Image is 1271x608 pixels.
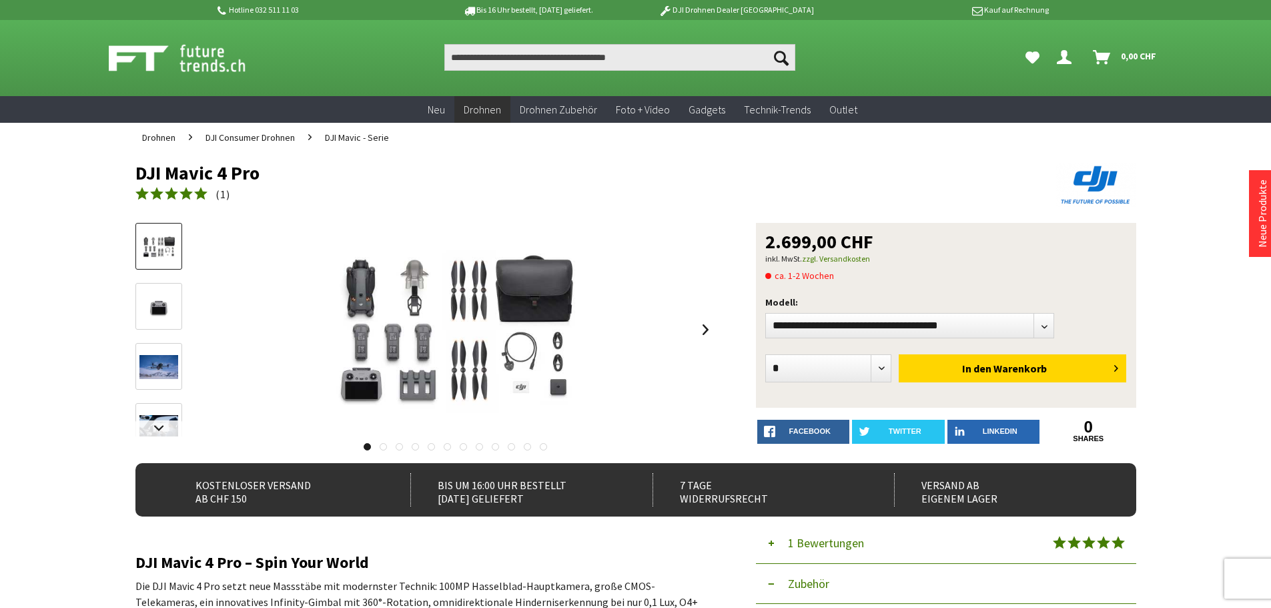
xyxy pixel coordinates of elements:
input: Produkt, Marke, Kategorie, EAN, Artikelnummer… [444,44,795,71]
span: 0,00 CHF [1121,45,1156,67]
span: Drohnen [142,131,175,143]
img: Shop Futuretrends - zur Startseite wechseln [109,41,275,75]
span: Gadgets [689,103,725,116]
img: DJI Mavic 4 Pro [313,223,598,436]
button: In den Warenkorb [899,354,1126,382]
button: Zubehör [756,564,1136,604]
a: Gadgets [679,96,735,123]
div: 7 Tage Widerrufsrecht [653,473,865,507]
a: Dein Konto [1051,44,1082,71]
div: Kostenloser Versand ab CHF 150 [169,473,382,507]
div: Bis um 16:00 Uhr bestellt [DATE] geliefert [410,473,623,507]
p: inkl. MwSt. [765,251,1127,267]
span: DJI Mavic - Serie [325,131,389,143]
a: zzgl. Versandkosten [802,254,870,264]
a: Neu [418,96,454,123]
p: Bis 16 Uhr bestellt, [DATE] geliefert. [424,2,632,18]
img: DJI [1056,163,1136,207]
p: Kauf auf Rechnung [841,2,1049,18]
span: ( ) [216,188,230,201]
a: Foto + Video [606,96,679,123]
span: Drohnen Zubehör [520,103,597,116]
button: Suchen [767,44,795,71]
span: twitter [889,427,921,435]
span: ca. 1-2 Wochen [765,268,834,284]
span: Foto + Video [616,103,670,116]
span: 1 [220,188,226,201]
a: shares [1042,434,1135,443]
a: facebook [757,420,850,444]
a: twitter [852,420,945,444]
a: DJI Consumer Drohnen [199,123,302,152]
span: 2.699,00 CHF [765,232,873,251]
a: LinkedIn [947,420,1040,444]
a: Meine Favoriten [1019,44,1046,71]
button: 1 Bewertungen [756,523,1136,564]
span: In den [962,362,991,375]
span: LinkedIn [983,427,1017,435]
span: Drohnen [464,103,501,116]
a: (1) [135,186,230,203]
span: Technik-Trends [744,103,811,116]
a: DJI Mavic - Serie [318,123,396,152]
p: Hotline 032 511 11 03 [216,2,424,18]
a: Drohnen [454,96,510,123]
p: DJI Drohnen Dealer [GEOGRAPHIC_DATA] [632,2,840,18]
span: facebook [789,427,831,435]
a: Neue Produkte [1256,180,1269,248]
h2: DJI Mavic 4 Pro – Spin Your World [135,554,716,571]
a: Drohnen Zubehör [510,96,606,123]
span: Warenkorb [993,362,1047,375]
span: DJI Consumer Drohnen [205,131,295,143]
a: Warenkorb [1088,44,1163,71]
p: Modell: [765,294,1127,310]
span: Outlet [829,103,857,116]
a: Technik-Trends [735,96,820,123]
div: Versand ab eigenem Lager [894,473,1107,507]
span: Neu [428,103,445,116]
img: Vorschau: DJI Mavic 4 Pro [139,232,178,262]
a: Outlet [820,96,867,123]
a: Drohnen [135,123,182,152]
h1: DJI Mavic 4 Pro [135,163,936,183]
a: 0 [1042,420,1135,434]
